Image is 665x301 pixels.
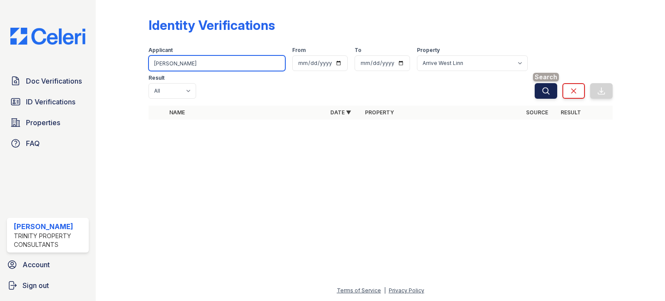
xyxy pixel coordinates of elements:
span: Search [533,73,559,81]
span: FAQ [26,138,40,149]
label: From [292,47,306,54]
a: Sign out [3,277,92,294]
button: Search [535,83,557,99]
a: Result [561,109,581,116]
div: Trinity Property Consultants [14,232,85,249]
a: Name [169,109,185,116]
div: Identity Verifications [148,17,275,33]
span: ID Verifications [26,97,75,107]
a: Privacy Policy [389,287,424,294]
a: ID Verifications [7,93,89,110]
span: Sign out [23,280,49,291]
div: | [384,287,386,294]
img: CE_Logo_Blue-a8612792a0a2168367f1c8372b55b34899dd931a85d93a1a3d3e32e68fde9ad4.png [3,28,92,45]
a: Account [3,256,92,273]
a: Terms of Service [337,287,381,294]
a: Property [365,109,394,116]
input: Search by name or phone number [148,55,285,71]
span: Doc Verifications [26,76,82,86]
span: Properties [26,117,60,128]
label: Applicant [148,47,173,54]
div: [PERSON_NAME] [14,221,85,232]
a: Properties [7,114,89,131]
a: FAQ [7,135,89,152]
a: Date ▼ [330,109,351,116]
a: Source [526,109,548,116]
a: Doc Verifications [7,72,89,90]
label: To [355,47,362,54]
label: Property [417,47,440,54]
span: Account [23,259,50,270]
label: Result [148,74,165,81]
